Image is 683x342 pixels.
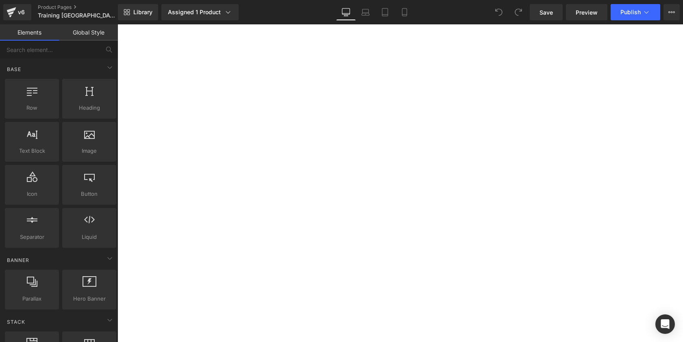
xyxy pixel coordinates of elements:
[65,190,114,198] span: Button
[356,4,375,20] a: Laptop
[566,4,607,20] a: Preview
[375,4,395,20] a: Tablet
[620,9,641,15] span: Publish
[655,314,675,334] div: Open Intercom Messenger
[168,8,232,16] div: Assigned 1 Product
[6,318,26,326] span: Stack
[7,294,57,303] span: Parallax
[118,4,158,20] a: New Library
[6,256,30,264] span: Banner
[6,65,22,73] span: Base
[510,4,526,20] button: Redo
[336,4,356,20] a: Desktop
[395,4,414,20] a: Mobile
[7,190,57,198] span: Icon
[16,7,26,17] div: v6
[576,8,598,17] span: Preview
[65,147,114,155] span: Image
[3,4,31,20] a: v6
[65,294,114,303] span: Hero Banner
[38,4,131,11] a: Product Pages
[7,147,57,155] span: Text Block
[663,4,680,20] button: More
[65,233,114,241] span: Liquid
[7,233,57,241] span: Separator
[133,9,152,16] span: Library
[491,4,507,20] button: Undo
[59,24,118,41] a: Global Style
[539,8,553,17] span: Save
[611,4,660,20] button: Publish
[65,104,114,112] span: Heading
[38,12,116,19] span: Training [GEOGRAPHIC_DATA]
[7,104,57,112] span: Row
